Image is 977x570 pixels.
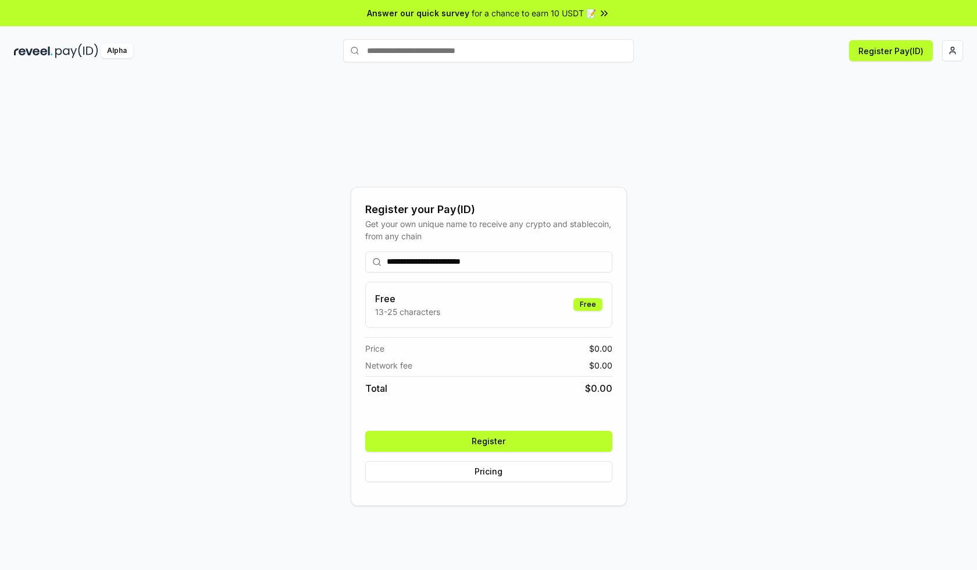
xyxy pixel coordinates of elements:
div: Alpha [101,44,133,58]
div: Free [573,298,602,311]
span: $ 0.00 [585,381,612,395]
p: 13-25 characters [375,306,440,318]
button: Register Pay(ID) [849,40,933,61]
span: for a chance to earn 10 USDT 📝 [472,7,596,19]
span: $ 0.00 [589,359,612,371]
img: pay_id [55,44,98,58]
span: Price [365,342,384,355]
div: Get your own unique name to receive any crypto and stablecoin, from any chain [365,218,612,242]
div: Register your Pay(ID) [365,201,612,218]
span: $ 0.00 [589,342,612,355]
h3: Free [375,292,440,306]
span: Answer our quick survey [367,7,469,19]
span: Total [365,381,387,395]
button: Register [365,431,612,452]
button: Pricing [365,461,612,482]
img: reveel_dark [14,44,53,58]
span: Network fee [365,359,412,371]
